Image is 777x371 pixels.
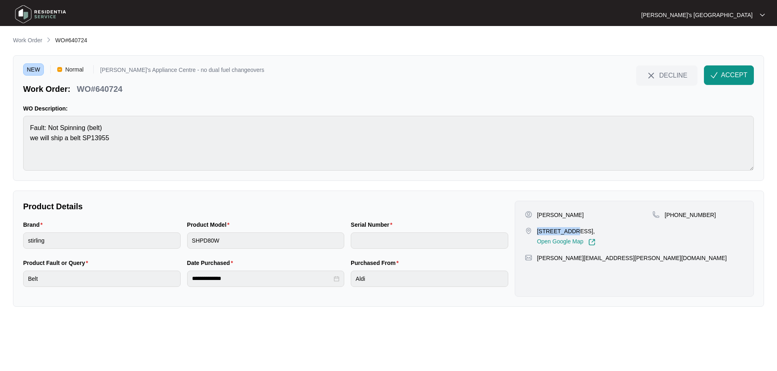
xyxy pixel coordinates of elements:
p: [STREET_ADDRESS], [537,227,596,235]
img: dropdown arrow [760,13,765,17]
p: WO Description: [23,104,754,113]
img: user-pin [525,211,532,218]
p: WO#640724 [77,83,122,95]
button: check-IconACCEPT [704,65,754,85]
img: chevron-right [45,37,52,43]
label: Brand [23,221,46,229]
span: ACCEPT [721,70,747,80]
textarea: Fault: Not Spinning (belt) we will ship a belt SP13955 [23,116,754,171]
span: Normal [62,63,87,76]
p: [PERSON_NAME]'s Appliance Centre - no dual fuel changeovers [100,67,264,76]
p: [PERSON_NAME] [537,211,584,219]
a: Open Google Map [537,239,596,246]
input: Date Purchased [192,274,332,283]
img: Vercel Logo [57,67,62,72]
p: [PERSON_NAME]'s [GEOGRAPHIC_DATA] [641,11,753,19]
img: map-pin [525,227,532,234]
img: residentia service logo [12,2,69,26]
input: Serial Number [351,232,508,249]
img: map-pin [652,211,660,218]
span: NEW [23,63,44,76]
label: Date Purchased [187,259,236,267]
input: Product Model [187,232,345,249]
span: DECLINE [659,71,687,80]
img: Link-External [588,239,596,246]
p: Work Order: [23,83,70,95]
img: close-Icon [646,71,656,80]
label: Purchased From [351,259,402,267]
p: [PERSON_NAME][EMAIL_ADDRESS][PERSON_NAME][DOMAIN_NAME] [537,254,727,262]
button: close-IconDECLINE [636,65,697,85]
input: Product Fault or Query [23,271,181,287]
label: Product Fault or Query [23,259,91,267]
img: check-Icon [710,72,718,79]
label: Product Model [187,221,233,229]
span: WO#640724 [55,37,87,43]
p: [PHONE_NUMBER] [665,211,716,219]
p: Work Order [13,36,42,44]
input: Purchased From [351,271,508,287]
p: Product Details [23,201,508,212]
input: Brand [23,232,181,249]
label: Serial Number [351,221,395,229]
a: Work Order [11,36,44,45]
img: map-pin [525,254,532,261]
